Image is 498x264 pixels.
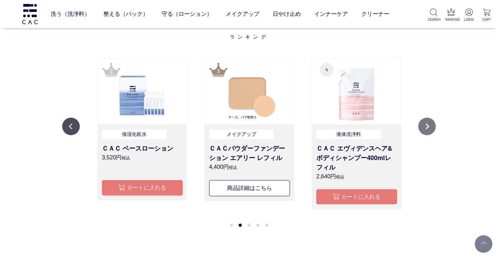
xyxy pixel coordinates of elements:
[230,224,233,227] button: 1 of 2
[316,144,397,172] h3: ＣＡＣ エヴィデンスヘア&ボディシャンプー400mlレフィル
[51,4,90,24] a: 洗う（洗浄料）
[102,130,183,172] a: 保湿化粧水 ＣＡＣ ベースローション 3,520円税込
[463,8,474,22] a: LOGIN
[226,4,259,24] a: メイクアップ
[209,144,290,163] h3: ＣＡＣパウダーファンデーション エアリー レフィル
[103,4,148,24] a: 整える（パック）
[209,130,290,172] a: メイクアップ ＣＡＣパウダーファンデーション エアリー レフィル 4,400円税込
[428,17,439,22] p: SEARCH
[314,4,348,24] a: インナーケア
[205,58,294,124] img: ＣＡＣパウダーファンデーション エアリー レフィル
[247,224,251,227] button: 3 of 2
[361,4,389,24] a: クリーナー
[209,163,290,171] p: 4,400円
[273,4,301,24] a: 日やけ止め
[336,174,344,179] span: 税込
[62,118,80,135] button: Previous
[418,118,436,135] button: Next
[316,172,397,181] p: 2,640円
[102,180,183,195] button: カートに入れる
[445,8,457,22] a: RANKING
[98,58,187,124] img: ＣＡＣ ベースローション
[463,17,474,22] p: LOGIN
[316,130,397,181] a: 液体洗浄料 ＣＡＣ エヴィデンスヘア&ボディシャンプー400mlレフィル 2,640円税込
[312,58,401,124] img: エヴィデンスヘアボディシャンプー
[209,130,274,139] p: メイクアップ
[21,4,39,24] img: logo
[265,224,268,227] button: 5 of 2
[102,144,183,153] h3: ＣＡＣ ベースローション
[209,180,290,196] button: 商品詳細はこちら
[445,17,457,22] p: RANKING
[239,224,242,227] button: 2 of 2
[428,8,439,22] a: SEARCH
[102,130,167,139] p: 保湿化粧水
[481,17,492,22] p: CART
[256,224,259,227] button: 4 of 2
[229,165,237,170] span: 税込
[162,4,212,24] a: 守る（ローション）
[316,130,381,139] p: 液体洗浄料
[481,8,492,22] a: CART
[316,189,397,204] button: カートに入れる
[102,153,183,162] p: 3,520円
[122,156,130,160] span: 税込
